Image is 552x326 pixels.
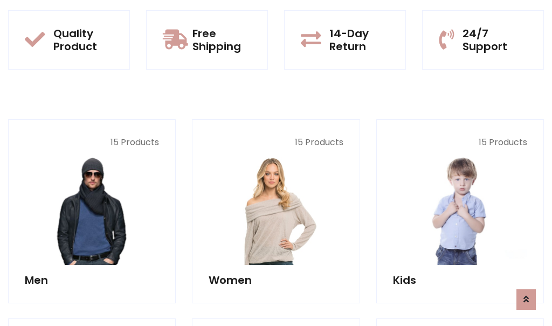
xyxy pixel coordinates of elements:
h5: Free Shipping [192,27,251,53]
p: 15 Products [209,136,343,149]
h5: Quality Product [53,27,113,53]
h5: Women [209,274,343,287]
p: 15 Products [25,136,159,149]
h5: Men [25,274,159,287]
h5: Kids [393,274,527,287]
p: 15 Products [393,136,527,149]
h5: 14-Day Return [329,27,389,53]
h5: 24/7 Support [463,27,527,53]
